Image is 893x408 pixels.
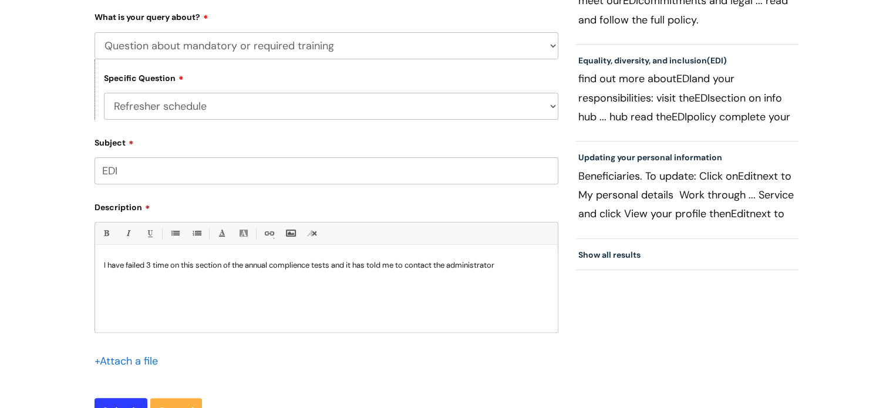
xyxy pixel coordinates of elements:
[167,226,182,241] a: • Unordered List (Ctrl-Shift-7)
[95,8,558,22] label: What is your query about?
[672,110,687,124] span: EDI
[578,55,727,66] a: Equality, diversity, and inclusion(EDI)
[95,198,558,213] label: Description
[142,226,157,241] a: Underline(Ctrl-U)
[695,91,710,105] span: EDI
[305,226,319,241] a: Remove formatting (Ctrl-\)
[95,134,558,148] label: Subject
[104,72,184,83] label: Specific Question
[104,260,549,271] p: I have failed 3 time on this section of the annual complience tests and it has told me to contact...
[189,226,204,241] a: 1. Ordered List (Ctrl-Shift-8)
[578,249,641,260] a: Show all results
[738,169,757,183] span: Edit
[578,69,797,126] p: find out more about and your responsibilities: visit the section on info hub ... hub read the pol...
[707,55,727,66] span: (EDI)
[214,226,229,241] a: Font Color
[676,72,692,86] span: EDI
[261,226,276,241] a: Link
[578,152,722,163] a: Updating your personal information
[95,354,100,368] span: +
[578,167,797,223] p: Beneficiaries. To update: Click on next to My personal details Work through ... Service and click...
[283,226,298,241] a: Insert Image...
[99,226,113,241] a: Bold (Ctrl-B)
[120,226,135,241] a: Italic (Ctrl-I)
[731,207,750,221] span: Edit
[236,226,251,241] a: Back Color
[95,352,165,370] div: Attach a file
